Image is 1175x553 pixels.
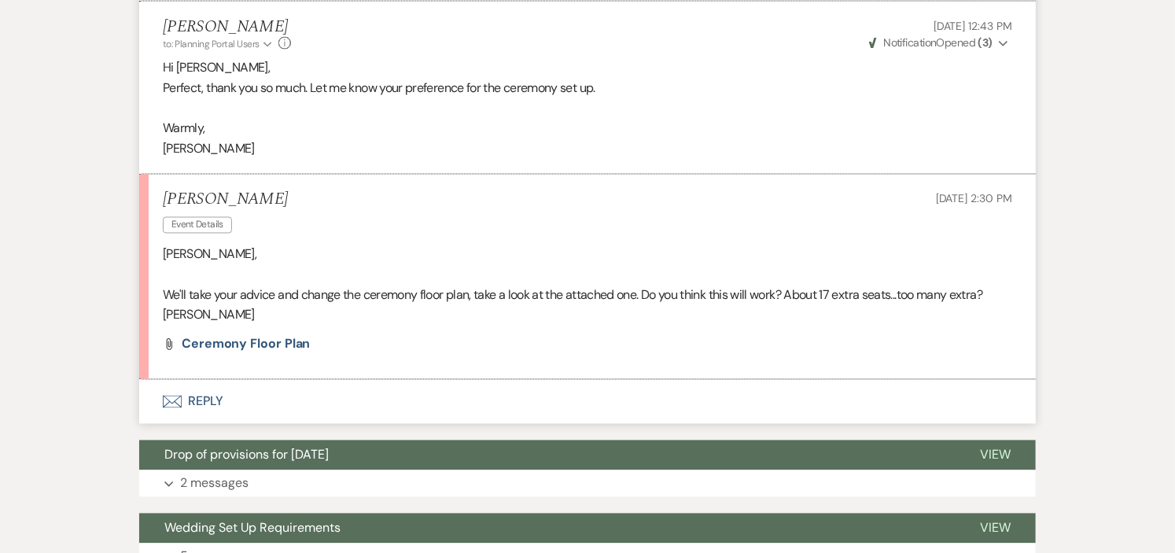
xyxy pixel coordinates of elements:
span: Notification [883,35,936,50]
p: Hi [PERSON_NAME], [163,57,1012,78]
strong: ( 3 ) [978,35,993,50]
span: [DATE] 2:30 PM [936,192,1012,206]
span: to: Planning Portal Users [163,38,260,50]
span: Opened [869,35,993,50]
button: Reply [139,380,1036,424]
span: Drop of provisions for [DATE] [164,447,329,463]
a: ceremony floor plan [182,338,310,351]
span: ceremony floor plan [182,336,310,352]
span: View [980,447,1011,463]
h5: [PERSON_NAME] [163,190,288,210]
p: Perfect, thank you so much. Let me know your preference for the ceremony set up. [163,78,1012,98]
h5: [PERSON_NAME] [163,17,291,37]
button: 2 messages [139,470,1036,497]
p: 2 messages [180,474,249,494]
span: Wedding Set Up Requirements [164,520,341,536]
button: View [955,441,1036,470]
p: We'll take your advice and change the ceremony floor plan, take a look at the attached one. Do yo... [163,286,1012,306]
p: [PERSON_NAME] [163,138,1012,159]
button: Drop of provisions for [DATE] [139,441,955,470]
p: [PERSON_NAME] [163,305,1012,326]
button: Wedding Set Up Requirements [139,514,955,544]
button: View [955,514,1036,544]
span: View [980,520,1011,536]
button: to: Planning Portal Users [163,37,274,51]
p: Warmly, [163,118,1012,138]
span: [DATE] 12:43 PM [934,19,1012,33]
button: NotificationOpened (3) [867,35,1012,51]
p: [PERSON_NAME], [163,245,1012,265]
span: Event Details [163,217,232,234]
